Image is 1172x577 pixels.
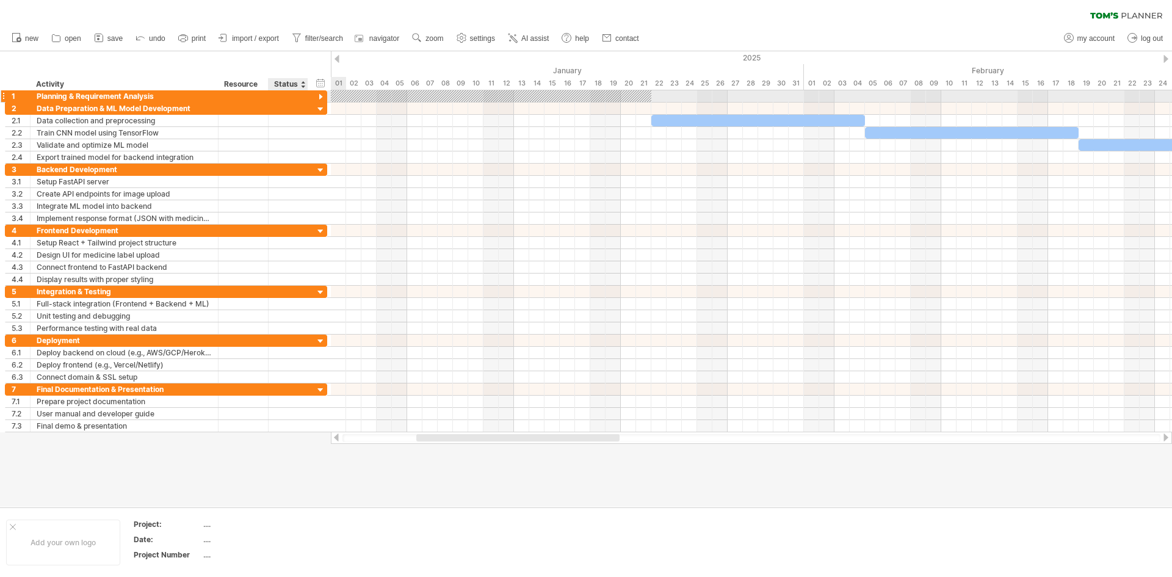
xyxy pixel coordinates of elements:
div: Final demo & presentation [37,420,212,432]
div: Friday, 10 January 2025 [468,77,483,90]
div: Thursday, 6 February 2025 [880,77,895,90]
a: AI assist [505,31,552,46]
div: Thursday, 9 January 2025 [453,77,468,90]
div: 6 [12,335,30,346]
div: .... [203,534,306,545]
div: Tuesday, 11 February 2025 [957,77,972,90]
span: my account [1077,34,1115,43]
div: 4.1 [12,237,30,249]
div: 2.2 [12,127,30,139]
div: Connect domain & SSL setup [37,371,212,383]
div: Prepare project documentation [37,396,212,407]
div: Friday, 24 January 2025 [682,77,697,90]
div: User manual and developer guide [37,408,212,419]
div: Setup React + Tailwind project structure [37,237,212,249]
span: zoom [425,34,443,43]
div: Status [274,78,301,90]
div: 3.2 [12,188,30,200]
div: Create API endpoints for image upload [37,188,212,200]
div: 2.3 [12,139,30,151]
div: Setup FastAPI server [37,176,212,187]
div: Project Number [134,550,201,560]
div: Backend Development [37,164,212,175]
div: Wednesday, 29 January 2025 [758,77,773,90]
div: 7.2 [12,408,30,419]
span: log out [1141,34,1163,43]
div: Friday, 21 February 2025 [1109,77,1124,90]
div: Wednesday, 8 January 2025 [438,77,453,90]
div: Saturday, 25 January 2025 [697,77,712,90]
div: Saturday, 22 February 2025 [1124,77,1140,90]
span: settings [470,34,495,43]
div: Planning & Requirement Analysis [37,90,212,102]
div: Integrate ML model into backend [37,200,212,212]
div: Data collection and preprocessing [37,115,212,126]
div: Sunday, 9 February 2025 [926,77,941,90]
span: import / export [232,34,279,43]
div: 5 [12,286,30,297]
div: 3.3 [12,200,30,212]
div: Friday, 14 February 2025 [1002,77,1018,90]
div: Final Documentation & Presentation [37,383,212,395]
span: open [65,34,81,43]
div: Monday, 17 February 2025 [1048,77,1063,90]
div: 4 [12,225,30,236]
a: help [559,31,593,46]
div: Sunday, 16 February 2025 [1033,77,1048,90]
a: zoom [409,31,447,46]
div: 6.1 [12,347,30,358]
div: 3.1 [12,176,30,187]
div: Performance testing with real data [37,322,212,334]
div: 4.2 [12,249,30,261]
div: Thursday, 2 January 2025 [346,77,361,90]
div: Tuesday, 18 February 2025 [1063,77,1079,90]
div: Design UI for medicine label upload [37,249,212,261]
div: Export trained model for backend integration [37,151,212,163]
a: my account [1061,31,1118,46]
span: save [107,34,123,43]
div: .... [203,519,306,529]
div: Saturday, 8 February 2025 [911,77,926,90]
div: 3.4 [12,212,30,224]
span: contact [615,34,639,43]
div: Monday, 24 February 2025 [1155,77,1170,90]
a: import / export [215,31,283,46]
a: filter/search [289,31,347,46]
div: Thursday, 23 January 2025 [667,77,682,90]
div: Saturday, 11 January 2025 [483,77,499,90]
div: Project: [134,519,201,529]
span: filter/search [305,34,343,43]
a: save [91,31,126,46]
div: Sunday, 23 February 2025 [1140,77,1155,90]
span: new [25,34,38,43]
div: Friday, 31 January 2025 [789,77,804,90]
a: open [48,31,85,46]
div: Date: [134,534,201,545]
div: 7.3 [12,420,30,432]
div: Monday, 20 January 2025 [621,77,636,90]
div: 1 [12,90,30,102]
div: Friday, 3 January 2025 [361,77,377,90]
span: navigator [369,34,399,43]
div: Unit testing and debugging [37,310,212,322]
div: Sunday, 26 January 2025 [712,77,728,90]
div: .... [203,550,306,560]
div: Display results with proper styling [37,274,212,285]
div: Tuesday, 28 January 2025 [743,77,758,90]
div: Monday, 10 February 2025 [941,77,957,90]
div: Train CNN model using TensorFlow [37,127,212,139]
div: Friday, 17 January 2025 [575,77,590,90]
div: 4.4 [12,274,30,285]
a: log out [1124,31,1167,46]
div: Resource [224,78,261,90]
div: 6.2 [12,359,30,371]
div: Deploy frontend (e.g., Vercel/Netlify) [37,359,212,371]
div: 2.1 [12,115,30,126]
div: Thursday, 20 February 2025 [1094,77,1109,90]
div: Tuesday, 4 February 2025 [850,77,865,90]
span: print [192,34,206,43]
div: Activity [36,78,211,90]
div: Sunday, 19 January 2025 [606,77,621,90]
div: Validate and optimize ML model [37,139,212,151]
div: 7.1 [12,396,30,407]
